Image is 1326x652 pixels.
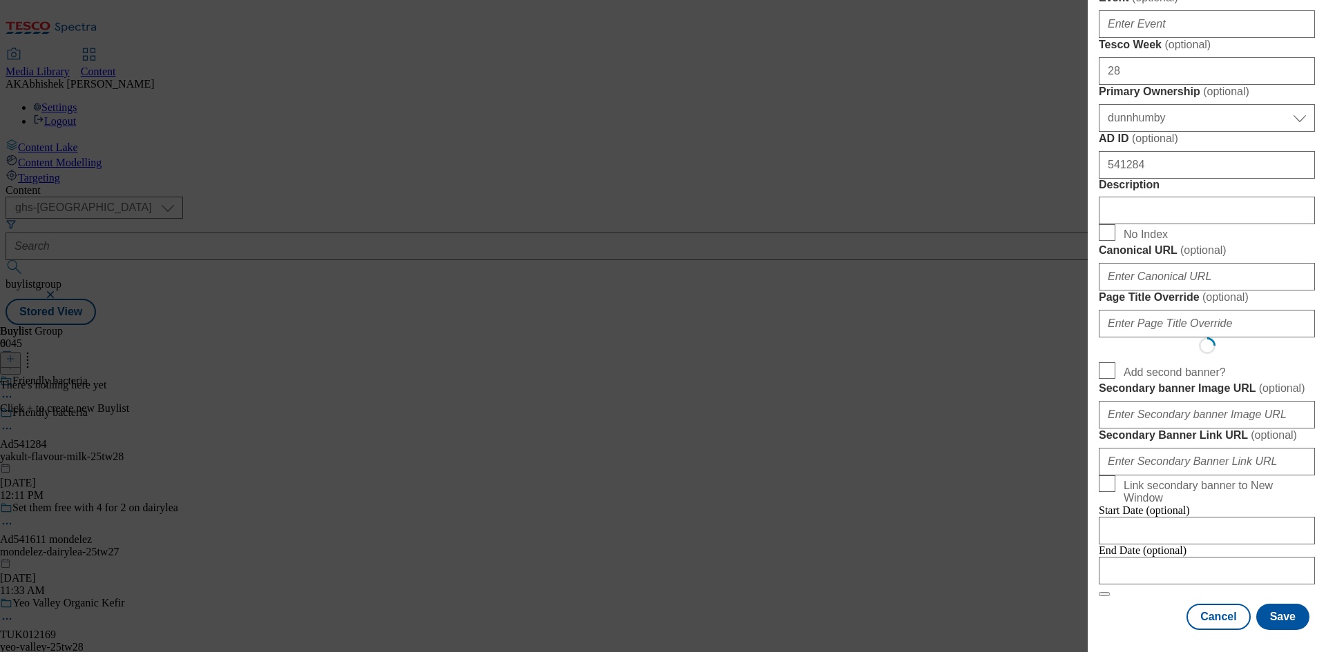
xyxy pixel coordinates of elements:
span: No Index [1124,228,1168,241]
span: Link secondary banner to New Window [1124,480,1309,504]
input: Enter Page Title Override [1099,310,1315,337]
span: ( optional ) [1164,39,1211,50]
input: Enter Secondary banner Image URL [1099,401,1315,428]
label: Primary Ownership [1099,85,1315,99]
input: Enter Secondary Banner Link URL [1099,448,1315,475]
input: Enter Date [1099,557,1315,584]
span: ( optional ) [1203,86,1249,97]
button: Save [1256,604,1309,630]
span: ( optional ) [1180,244,1227,256]
span: ( optional ) [1202,291,1249,303]
label: Secondary Banner Link URL [1099,428,1315,442]
span: ( optional ) [1132,132,1178,144]
span: End Date (optional) [1099,544,1186,556]
button: Cancel [1186,604,1250,630]
label: Canonical URL [1099,244,1315,257]
label: Secondary banner Image URL [1099,382,1315,395]
input: Enter AD ID [1099,151,1315,179]
span: Start Date (optional) [1099,504,1190,516]
input: Enter Event [1099,10,1315,38]
label: Tesco Week [1099,38,1315,52]
span: ( optional ) [1259,382,1305,394]
label: Description [1099,179,1315,191]
input: Enter Date [1099,517,1315,544]
span: ( optional ) [1251,429,1297,441]
input: Enter Canonical URL [1099,263,1315,290]
label: AD ID [1099,132,1315,146]
label: Page Title Override [1099,290,1315,304]
input: Enter Description [1099,197,1315,224]
input: Enter Tesco Week [1099,57,1315,85]
span: Add second banner? [1124,366,1226,379]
